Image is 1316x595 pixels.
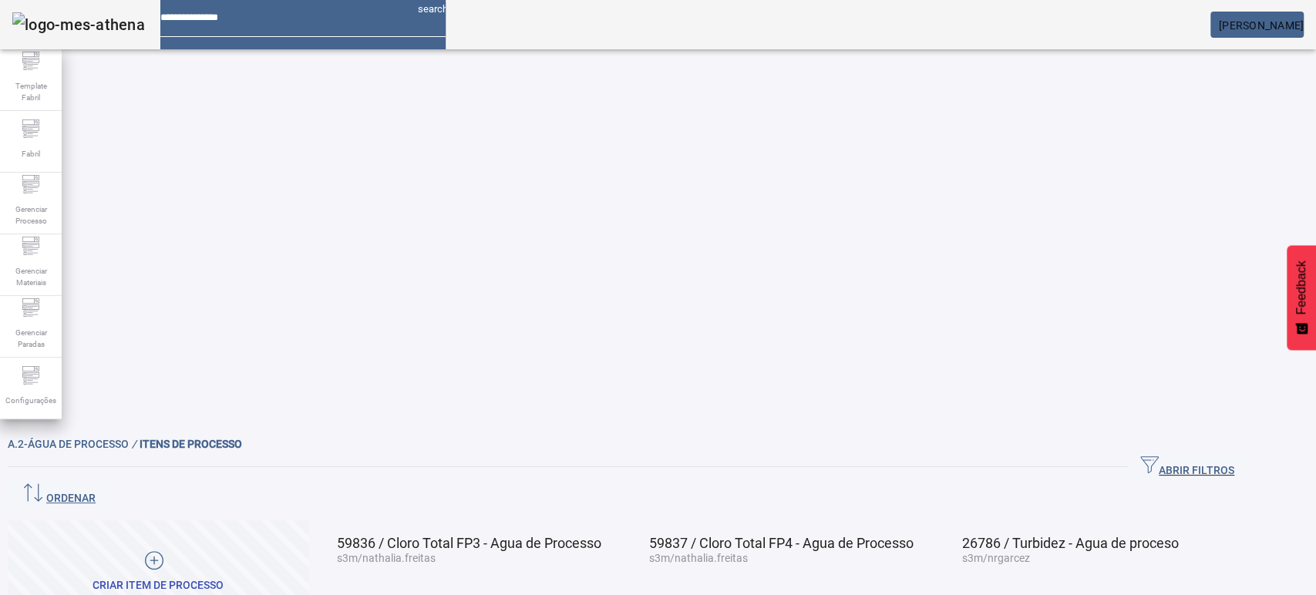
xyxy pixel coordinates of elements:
span: Gerenciar Materiais [8,261,54,293]
button: ORDENAR [8,481,108,509]
span: ABRIR FILTROS [1140,455,1234,479]
span: 59836 / Cloro Total FP3 - Agua de Processo [337,535,601,551]
span: s3m/nathalia.freitas [649,552,748,564]
span: Feedback [1294,261,1308,314]
span: Gerenciar Processo [8,199,54,231]
span: Template Fabril [8,76,54,108]
div: CRIAR ITEM DE PROCESSO [93,578,224,593]
span: Configurações [1,390,61,411]
span: Fabril [17,143,45,164]
span: [PERSON_NAME] [1219,19,1304,32]
span: s3m/nrgarcez [962,552,1030,564]
span: Gerenciar Paradas [8,322,54,355]
span: ORDENAR [20,483,96,506]
span: ITENS DE PROCESSO [140,438,242,450]
button: Feedback - Mostrar pesquisa [1287,245,1316,350]
span: 26786 / Turbidez - Agua de proceso [962,535,1179,551]
em: / [132,438,136,450]
span: s3m/nathalia.freitas [337,552,436,564]
span: A.2-Água de Processo [8,438,140,450]
img: logo-mes-athena [12,12,145,37]
span: 59837 / Cloro Total FP4 - Agua de Processo [649,535,914,551]
button: ABRIR FILTROS [1128,453,1247,481]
